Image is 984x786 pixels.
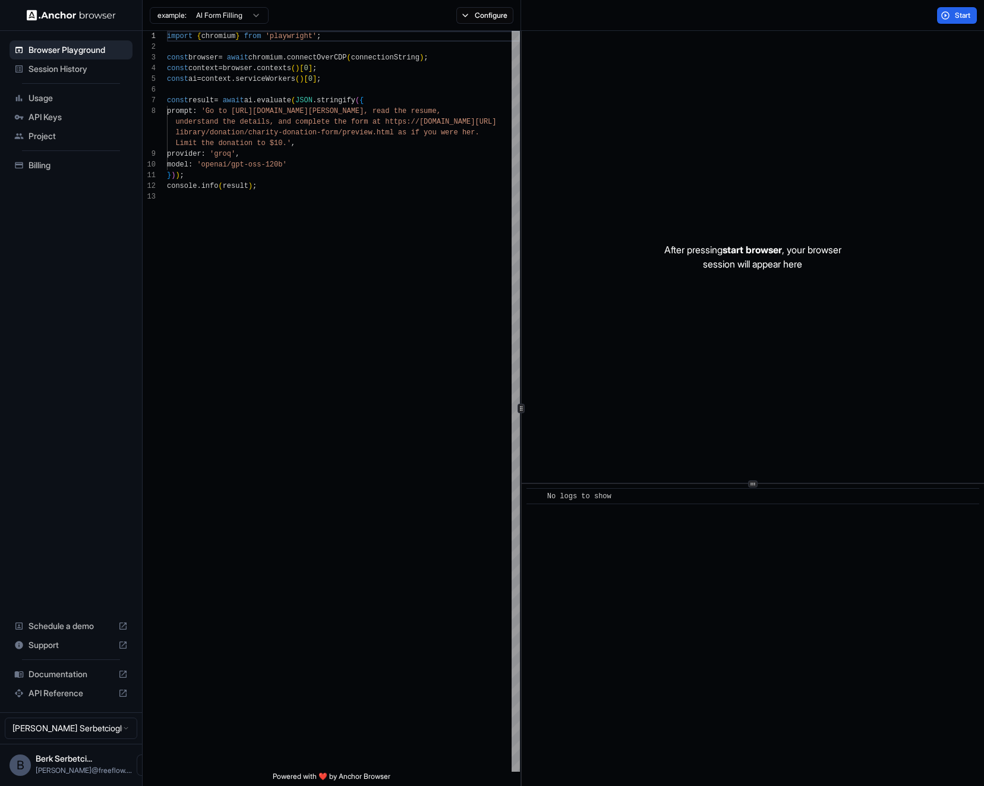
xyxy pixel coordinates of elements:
[223,64,253,73] span: browser
[143,191,156,202] div: 13
[299,75,304,83] span: )
[29,63,128,75] span: Session History
[214,96,218,105] span: =
[201,32,236,40] span: chromium
[317,75,321,83] span: ;
[201,182,219,190] span: info
[167,75,188,83] span: const
[547,492,611,501] span: No logs to show
[253,182,257,190] span: ;
[29,620,113,632] span: Schedule a demo
[257,64,291,73] span: contexts
[282,54,286,62] span: .
[36,766,132,775] span: berk@freeflow.dev
[10,684,133,703] div: API Reference
[27,10,116,21] img: Anchor Logo
[235,32,239,40] span: }
[201,75,231,83] span: context
[218,182,222,190] span: (
[175,118,389,126] span: understand the details, and complete the form at h
[167,150,201,158] span: provider
[29,687,113,699] span: API Reference
[287,54,347,62] span: connectOverCDP
[188,161,193,169] span: :
[291,64,295,73] span: (
[253,96,257,105] span: .
[29,111,128,123] span: API Keys
[351,54,420,62] span: connectionString
[295,96,313,105] span: JSON
[10,59,133,78] div: Session History
[389,118,496,126] span: ttps://[DOMAIN_NAME][URL]
[201,107,381,115] span: 'Go to [URL][DOMAIN_NAME][PERSON_NAME], re
[235,75,295,83] span: serviceWorkers
[295,75,299,83] span: (
[188,64,218,73] span: context
[223,96,244,105] span: await
[223,182,248,190] span: result
[308,75,313,83] span: 0
[231,75,235,83] span: .
[317,96,355,105] span: stringify
[188,54,218,62] span: browser
[143,170,156,181] div: 11
[167,107,193,115] span: prompt
[304,75,308,83] span: [
[424,54,428,62] span: ;
[210,150,235,158] span: 'groq'
[295,64,299,73] span: )
[143,74,156,84] div: 5
[313,64,317,73] span: ;
[175,139,291,147] span: Limit the donation to $10.'
[355,96,359,105] span: (
[188,75,197,83] span: ai
[143,42,156,52] div: 2
[723,244,782,256] span: start browser
[313,96,317,105] span: .
[664,243,841,271] p: After pressing , your browser session will appear here
[420,54,424,62] span: )
[143,63,156,74] div: 4
[157,11,187,20] span: example:
[359,96,364,105] span: {
[10,754,31,776] div: B
[36,753,92,763] span: Berk Serbetcioglu
[955,11,972,20] span: Start
[304,64,308,73] span: 0
[167,54,188,62] span: const
[10,40,133,59] div: Browser Playground
[937,7,977,24] button: Start
[381,107,441,115] span: ad the resume,
[456,7,514,24] button: Configure
[167,96,188,105] span: const
[197,75,201,83] span: =
[291,96,295,105] span: (
[532,491,538,502] span: ​
[10,89,133,108] div: Usage
[175,171,179,180] span: )
[248,54,283,62] span: chromium
[29,92,128,104] span: Usage
[197,161,286,169] span: 'openai/gpt-oss-120b'
[227,54,248,62] span: await
[167,182,197,190] span: console
[167,171,171,180] span: }
[10,665,133,684] div: Documentation
[244,32,261,40] span: from
[167,161,188,169] span: model
[10,108,133,127] div: API Keys
[273,772,390,786] span: Powered with ❤️ by Anchor Browser
[137,754,158,776] button: Open menu
[313,75,317,83] span: ]
[253,64,257,73] span: .
[29,44,128,56] span: Browser Playground
[175,128,389,137] span: library/donation/charity-donation-form/preview.htm
[143,106,156,117] div: 8
[299,64,304,73] span: [
[29,130,128,142] span: Project
[235,150,239,158] span: ,
[29,668,113,680] span: Documentation
[248,182,253,190] span: )
[143,84,156,95] div: 6
[29,639,113,651] span: Support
